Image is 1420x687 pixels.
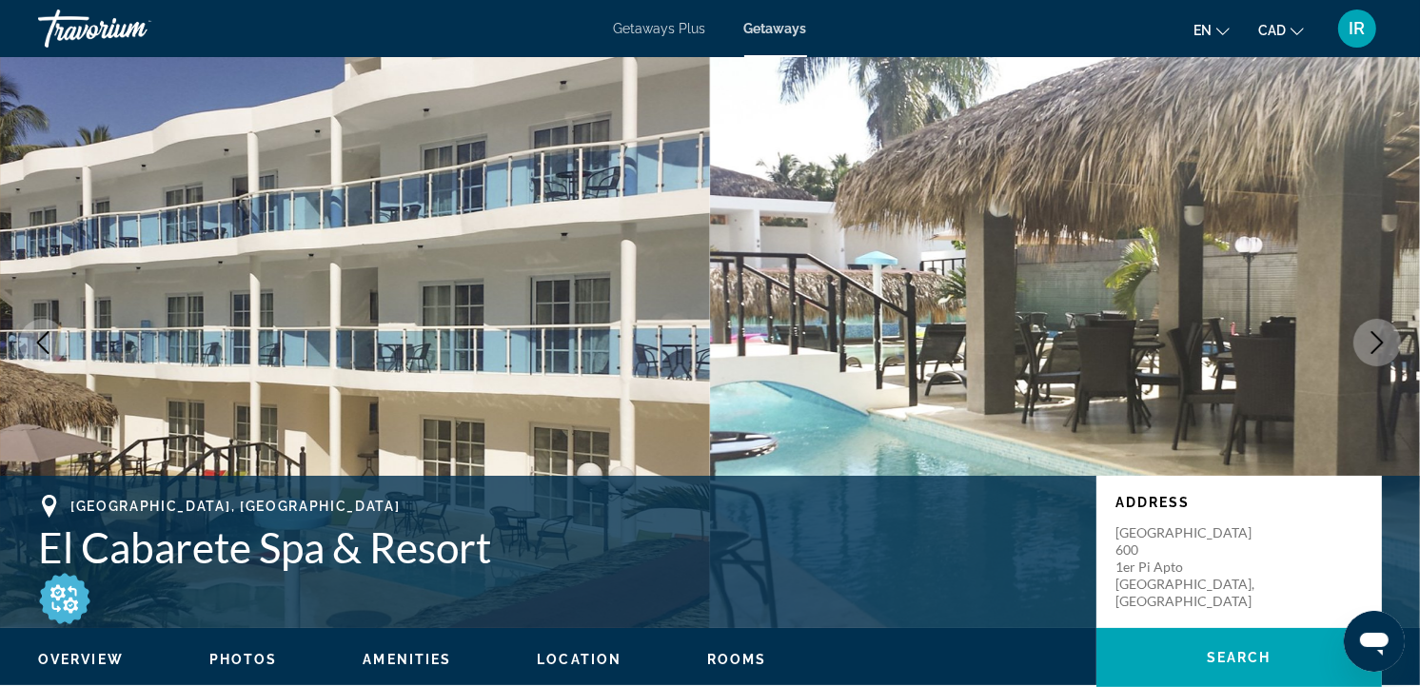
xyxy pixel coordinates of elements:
a: Getaways Plus [614,21,706,36]
button: Amenities [363,651,451,668]
p: [GEOGRAPHIC_DATA] 600 1er pi apto [GEOGRAPHIC_DATA], [GEOGRAPHIC_DATA] [1115,524,1268,610]
iframe: Button to launch messaging window [1344,611,1405,672]
button: Overview [38,651,124,668]
h1: El Cabarete Spa & Resort [38,522,1077,572]
button: User Menu [1332,9,1382,49]
button: Rooms [707,651,767,668]
button: Change currency [1258,16,1304,44]
button: Previous image [19,319,67,366]
span: CAD [1258,23,1286,38]
a: Getaways [744,21,807,36]
span: en [1193,23,1212,38]
a: Travorium [38,4,228,53]
span: Amenities [363,652,451,667]
p: Address [1115,495,1363,510]
span: [GEOGRAPHIC_DATA], [GEOGRAPHIC_DATA] [70,499,400,514]
button: Location [537,651,621,668]
span: Photos [209,652,278,667]
button: Next image [1353,319,1401,366]
button: Photos [209,651,278,668]
button: Change language [1193,16,1230,44]
button: Search [1096,628,1382,687]
img: All-inclusive icon [38,572,91,625]
span: Location [537,652,621,667]
span: Overview [38,652,124,667]
span: Search [1207,650,1272,665]
span: IR [1350,19,1366,38]
span: Rooms [707,652,767,667]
